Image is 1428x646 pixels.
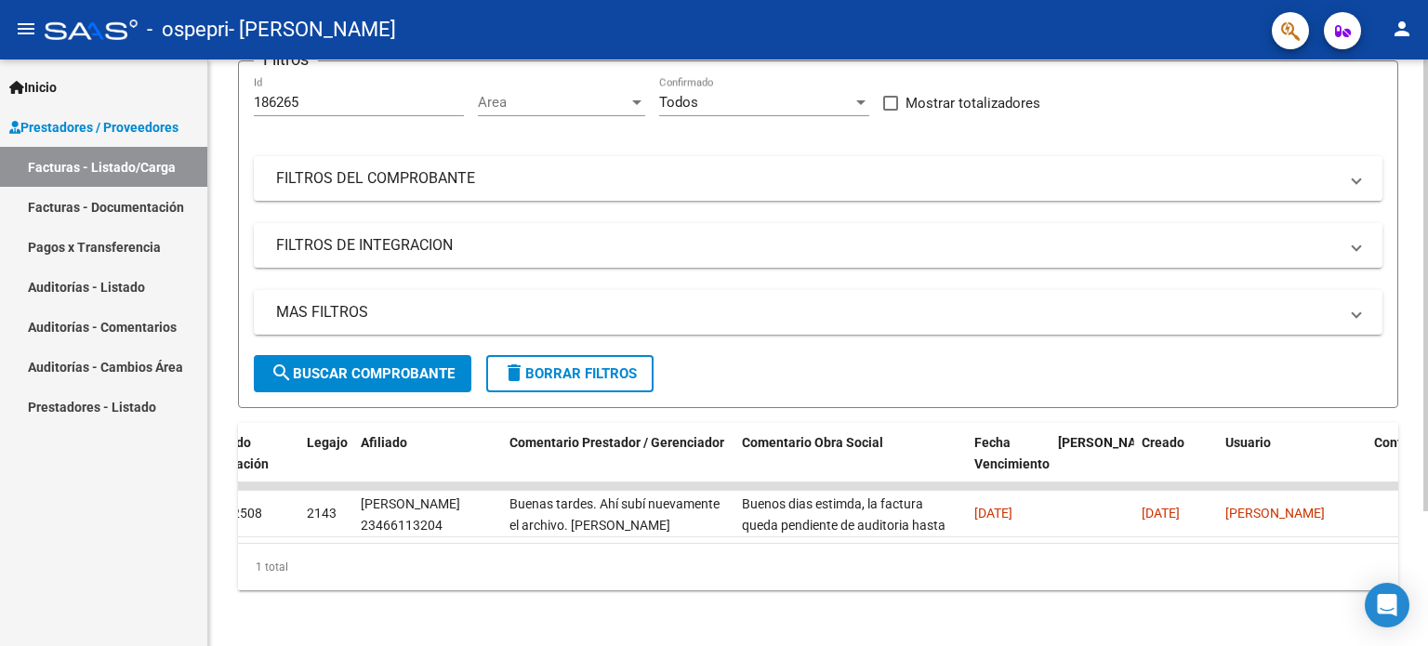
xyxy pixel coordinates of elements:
datatable-header-cell: Legajo [299,423,353,505]
div: 1 total [238,544,1398,590]
span: Prestadores / Proveedores [9,117,178,138]
span: Afiliado [361,435,407,450]
mat-icon: delete [503,362,525,384]
span: Todos [659,94,698,111]
datatable-header-cell: Fecha Vencimiento [967,423,1051,505]
h3: Filtros [254,46,318,73]
span: Buscar Comprobante [271,365,455,382]
span: Comentario Obra Social [742,435,883,450]
div: 2143 [307,503,337,524]
mat-expansion-panel-header: FILTROS DEL COMPROBANTE [254,156,1382,201]
span: [DATE] [974,506,1012,521]
mat-icon: menu [15,18,37,40]
span: Borrar Filtros [503,365,637,382]
span: Creado [1142,435,1184,450]
datatable-header-cell: Período Prestación [197,423,299,505]
div: [PERSON_NAME] 23466113204 [361,494,495,536]
span: Comentario Prestador / Gerenciador [509,435,724,450]
span: [PERSON_NAME] [1058,435,1158,450]
mat-panel-title: FILTROS DE INTEGRACION [276,235,1338,256]
datatable-header-cell: Comentario Prestador / Gerenciador [502,423,734,505]
datatable-header-cell: Comentario Obra Social [734,423,967,505]
mat-expansion-panel-header: FILTROS DE INTEGRACION [254,223,1382,268]
datatable-header-cell: Fecha Confimado [1051,423,1134,505]
span: - [PERSON_NAME] [229,9,396,50]
span: [PERSON_NAME] [1225,506,1325,521]
datatable-header-cell: Creado [1134,423,1218,505]
span: Usuario [1225,435,1271,450]
div: Open Intercom Messenger [1365,583,1409,627]
mat-expansion-panel-header: MAS FILTROS [254,290,1382,335]
span: Mostrar totalizadores [906,92,1040,114]
mat-icon: search [271,362,293,384]
datatable-header-cell: Usuario [1218,423,1367,505]
button: Buscar Comprobante [254,355,471,392]
span: Período Prestación [205,435,269,471]
span: Legajo [307,435,348,450]
datatable-header-cell: Afiliado [353,423,502,505]
mat-icon: person [1391,18,1413,40]
mat-panel-title: MAS FILTROS [276,302,1338,323]
button: Borrar Filtros [486,355,654,392]
mat-panel-title: FILTROS DEL COMPROBANTE [276,168,1338,189]
span: Buenas tardes. Ahí subí nuevamente el archivo. [PERSON_NAME] disculpas si no se pudo visualizar e... [509,496,720,574]
span: Fecha Vencimiento [974,435,1050,471]
span: - ospepri [147,9,229,50]
span: [DATE] [1142,506,1180,521]
span: Inicio [9,77,57,98]
span: Area [478,94,628,111]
